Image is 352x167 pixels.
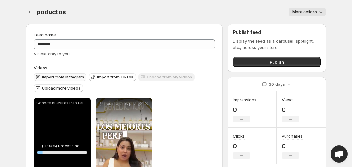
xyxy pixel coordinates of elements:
[104,101,137,106] p: Los mejores perfumes al mejor precio Para acceder al descuento la compra debe ser directamente en...
[331,145,348,163] a: Open chat
[282,96,294,103] h3: Views
[89,73,136,81] button: Import from TikTok
[42,86,80,91] span: Upload more videos
[233,106,256,114] p: 0
[270,59,284,65] span: Publish
[97,75,133,80] span: Import from TikTok
[282,133,303,139] h3: Purchases
[34,73,86,81] button: Import from Instagram
[36,101,88,106] p: Conoce nuestras tres referencias de cremas y splash en marca Benediction Complementa tu aroma con...
[42,75,84,80] span: Import from Instagram
[233,57,321,67] button: Publish
[34,51,71,56] span: Visible only to you.
[34,84,83,92] button: Upload more videos
[26,8,35,16] button: Settings
[233,29,321,35] h2: Publish feed
[282,142,303,150] p: 0
[233,142,250,150] p: 0
[233,96,256,103] h3: Impressions
[34,32,56,37] span: Feed name
[36,8,66,16] span: poductos
[282,106,299,114] p: 0
[233,133,245,139] h3: Clicks
[269,81,285,87] p: 30 days
[292,9,317,15] span: More actions
[289,8,326,16] button: More actions
[34,65,47,70] span: Videos
[233,38,321,51] p: Display the feed as a carousel, spotlight, etc., across your store.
